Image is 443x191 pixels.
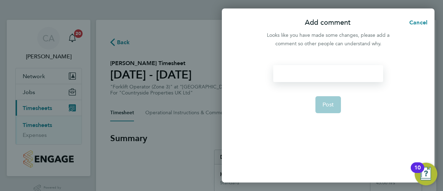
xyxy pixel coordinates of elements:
div: 10 [414,168,421,177]
span: Cancel [407,19,427,26]
button: Cancel [398,16,434,30]
button: Open Resource Center, 10 new notifications [415,163,437,185]
div: Looks like you have made some changes, please add a comment so other people can understand why. [263,31,393,48]
p: Add comment [305,18,351,28]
